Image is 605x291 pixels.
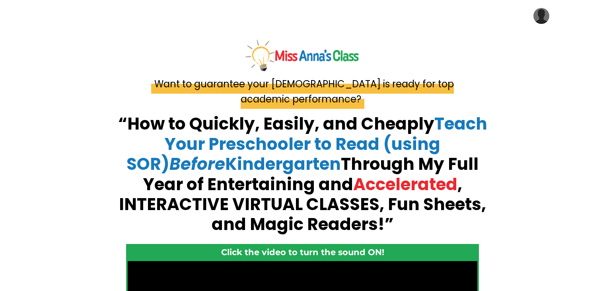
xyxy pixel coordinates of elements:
[221,247,384,257] strong: Click the video to turn the sound ON!
[353,173,457,196] span: Accelerated
[151,74,454,109] span: Want to guarantee your [DEMOGRAPHIC_DATA] is ready for top academic performance?
[169,152,225,176] em: Before
[126,112,487,176] span: Teach Your Preschooler to Read (using SOR) Kindergarten
[533,8,549,24] img: User Avatar
[118,112,487,236] strong: “How to Quickly, Easily, and Cheaply Through My Full Year of Entertaining and , INTERACTIVE VIRTU...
